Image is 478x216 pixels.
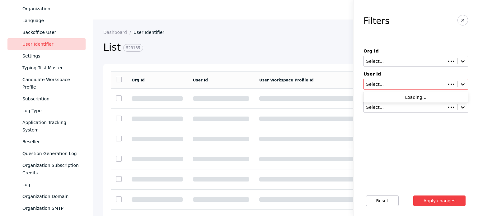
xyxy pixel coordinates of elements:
[22,40,81,48] div: User Identifier
[134,30,169,35] a: User Identifier
[22,29,81,36] div: Backoffice User
[7,105,86,117] a: Log Type
[363,48,468,53] label: Org Id
[22,205,81,212] div: Organization SMTP
[7,159,86,179] a: Organization Subscription Credits
[22,162,81,177] div: Organization Subscription Credits
[7,15,86,26] a: Language
[7,38,86,50] a: User Identifier
[7,117,86,136] a: Application Tracking System
[103,41,429,54] h2: List
[363,71,468,76] label: User Id
[413,195,466,206] button: Apply changes
[22,138,81,145] div: Reseller
[22,17,81,24] div: Language
[103,30,134,35] a: Dashboard
[193,78,208,82] a: User Id
[22,52,81,60] div: Settings
[7,191,86,202] a: Organization Domain
[7,136,86,148] a: Reseller
[366,195,399,206] button: Reset
[7,74,86,93] a: Candidate Workspace Profile
[22,76,81,91] div: Candidate Workspace Profile
[7,179,86,191] a: Log
[363,16,390,26] h3: Filters
[22,119,81,134] div: Application Tracking System
[22,95,81,103] div: Subscription
[22,150,81,157] div: Question Generation Log
[22,5,81,12] div: Organization
[7,148,86,159] a: Question Generation Log
[22,181,81,188] div: Log
[7,26,86,38] a: Backoffice User
[7,50,86,62] a: Settings
[132,78,145,82] a: Org Id
[7,62,86,74] a: Typing Test Master
[7,202,86,214] a: Organization SMTP
[7,3,86,15] a: Organization
[259,78,314,82] a: User Workspace Profile Id
[363,93,468,102] div: Loading...
[7,93,86,105] a: Subscription
[22,64,81,71] div: Typing Test Master
[22,193,81,200] div: Organization Domain
[22,107,81,114] div: Log Type
[123,44,143,52] span: 523135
